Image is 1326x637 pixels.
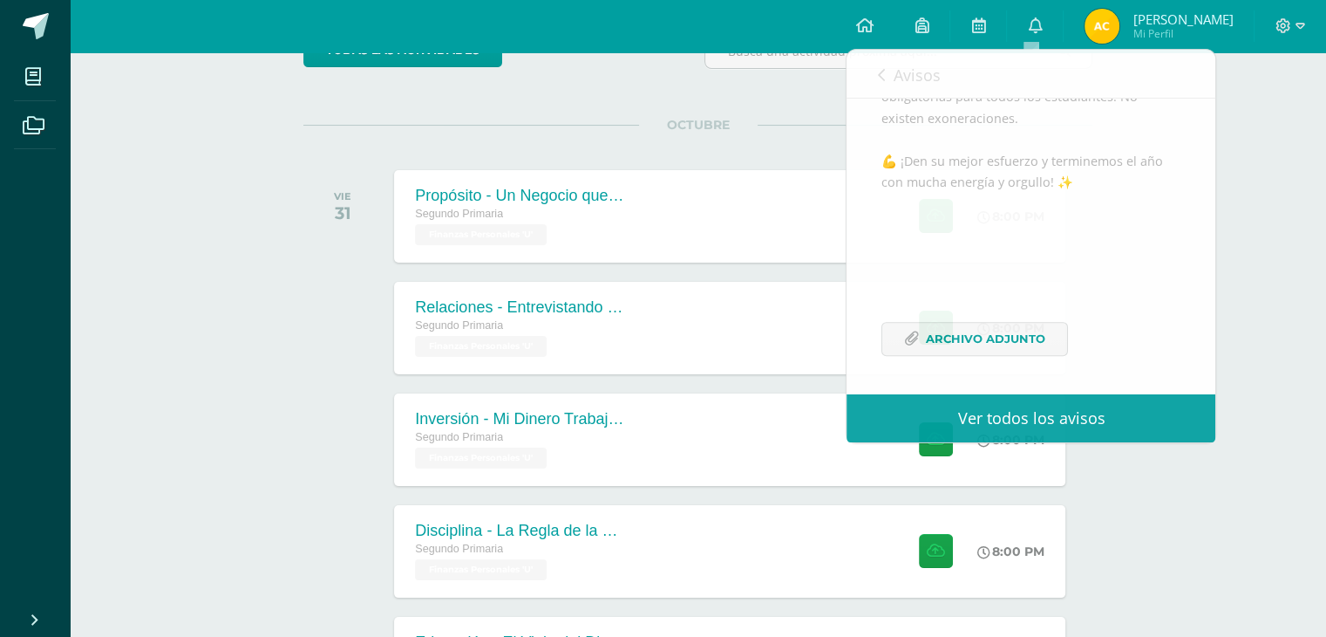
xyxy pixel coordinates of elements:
div: Propósito - Un Negocio que [PERSON_NAME] [415,187,624,205]
span: OCTUBRE [639,117,758,133]
a: Ver todos los avisos [847,394,1215,442]
img: e64828a120ae355911b064fadcd47241.png [1085,9,1119,44]
span: Segundo Primaria [415,319,503,332]
span: [PERSON_NAME] [1132,10,1233,28]
span: Finanzas Personales 'U' [415,448,547,469]
span: Segundo Primaria [415,543,503,555]
div: 31 [334,202,351,223]
span: Finanzas Personales 'U' [415,559,547,580]
div: Disciplina - La Regla de la Moneda [PERSON_NAME] [415,522,624,540]
div: Inversión - Mi Dinero Trabajador [415,410,624,428]
div: Relaciones - Entrevistando a un Héroe [415,298,624,317]
span: Avisos [893,65,940,86]
span: Finanzas Personales 'U' [415,336,547,357]
span: Segundo Primaria [415,208,503,220]
span: Mi Perfil [1132,26,1233,41]
span: Segundo Primaria [415,431,503,443]
div: 8:00 PM [977,544,1044,559]
span: Archivo Adjunto [926,323,1045,355]
div: VIE [334,190,351,202]
span: Finanzas Personales 'U' [415,224,547,245]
